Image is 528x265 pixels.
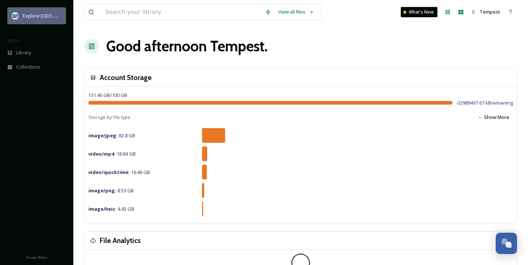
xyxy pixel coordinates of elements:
[16,49,31,56] span: Library
[88,150,115,157] strong: video/mp4 :
[480,8,500,15] span: Tempest
[496,233,517,254] button: Open Chat
[275,5,318,19] a: View all files
[456,99,513,106] span: -32989497.67 kB remaining
[26,255,47,260] span: Privacy Policy
[88,187,134,194] span: 8.53 GB
[88,150,136,157] span: 18.84 GB
[26,253,47,261] a: Privacy Policy
[100,72,152,83] h3: Account Storage
[88,206,117,212] strong: image/heic :
[100,235,141,246] h3: File Analytics
[106,35,268,57] h1: Good afternoon Tempest .
[88,132,135,139] span: 82.8 GB
[474,110,513,124] button: Show More
[88,206,134,212] span: 4.43 GB
[467,5,504,19] a: Tempest
[88,169,150,175] span: 16.46 GB
[16,63,40,70] span: Collections
[88,114,131,121] span: Storage by file type
[12,12,19,19] img: 67e7af72-b6c8-455a-acf8-98e6fe1b68aa.avif
[23,12,124,19] span: Explore [GEOGRAPHIC_DATA][PERSON_NAME]
[88,187,116,194] strong: image/png :
[7,38,20,43] span: MEDIA
[88,169,130,175] strong: video/quicktime :
[88,132,118,139] strong: image/jpeg :
[88,92,127,98] span: 131.46 GB / 100 GB
[102,4,261,20] input: Search your library
[401,7,437,17] a: What's New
